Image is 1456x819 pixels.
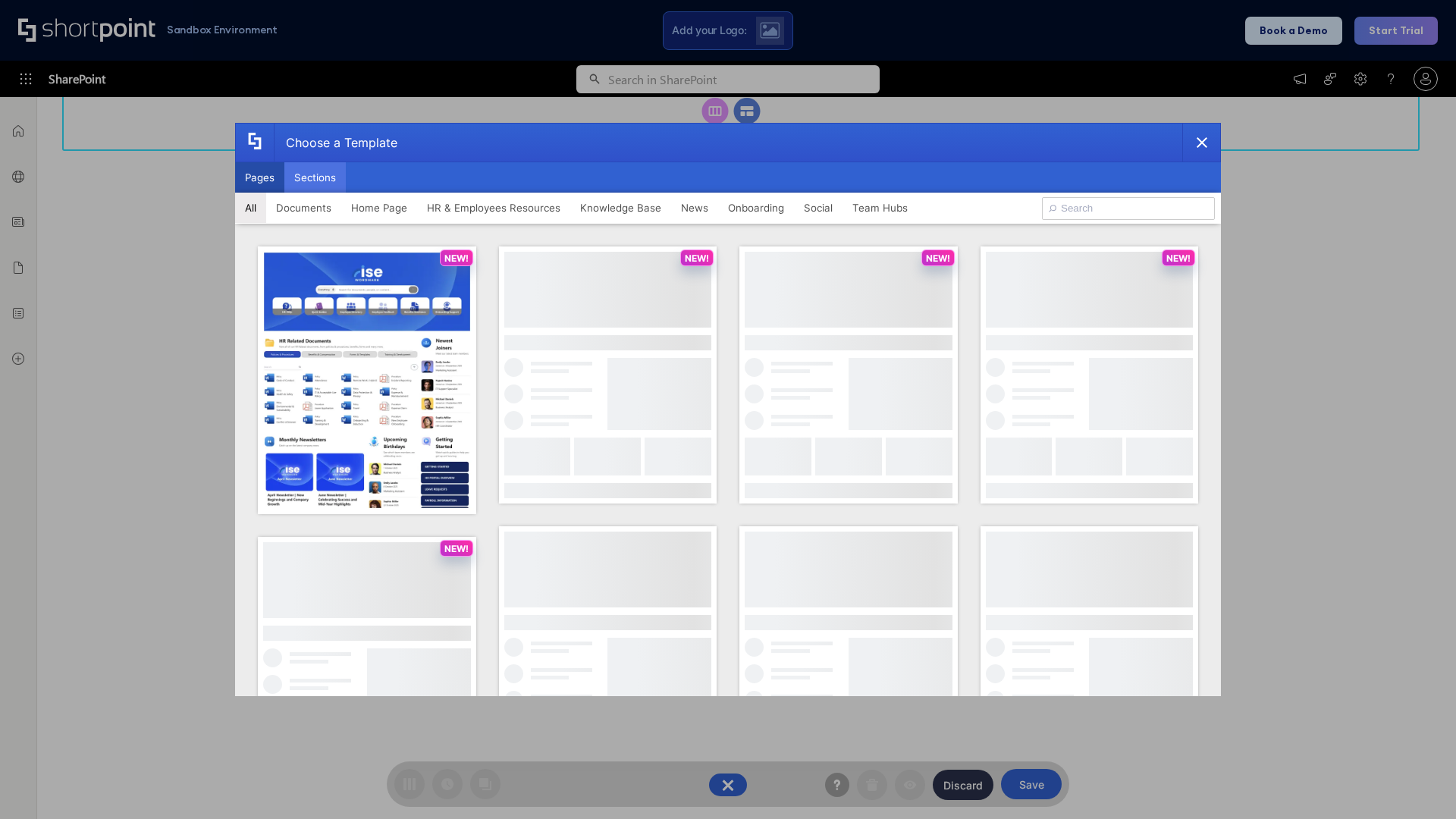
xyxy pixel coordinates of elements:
p: NEW! [685,253,709,264]
button: Sections [284,162,346,193]
button: Documents [266,193,341,223]
button: Onboarding [718,193,794,223]
button: All [235,193,266,223]
button: Home Page [341,193,417,223]
button: Knowledge Base [570,193,671,223]
button: Team Hubs [843,193,918,223]
iframe: Chat Widget [1380,746,1456,819]
p: NEW! [926,253,950,264]
p: NEW! [444,543,469,554]
p: NEW! [444,253,469,264]
button: HR & Employees Resources [417,193,570,223]
button: Pages [235,162,284,193]
div: template selector [235,123,1221,696]
p: NEW! [1166,253,1191,264]
div: Choose a Template [274,124,397,162]
button: Social [794,193,843,223]
input: Search [1042,197,1215,220]
button: News [671,193,718,223]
